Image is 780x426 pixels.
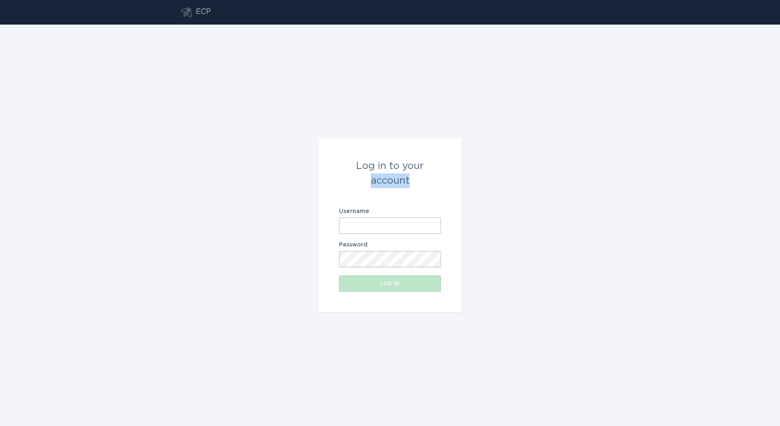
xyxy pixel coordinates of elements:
div: ECP [196,7,211,17]
button: Log in [339,275,441,292]
button: Go to dashboard [181,7,192,17]
label: Username [339,209,441,214]
label: Password [339,242,441,248]
div: Log in [343,281,437,286]
div: Log in to your account [339,159,441,188]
